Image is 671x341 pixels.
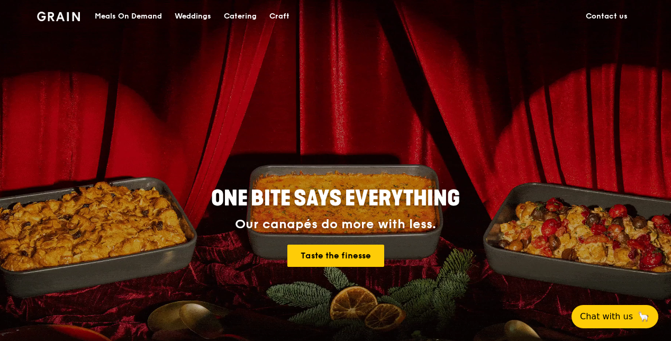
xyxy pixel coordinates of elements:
a: Weddings [168,1,217,32]
a: Craft [263,1,296,32]
button: Chat with us🦙 [572,305,658,328]
div: Meals On Demand [95,1,162,32]
a: Catering [217,1,263,32]
div: Catering [224,1,257,32]
a: Contact us [579,1,634,32]
span: 🦙 [637,310,650,323]
div: Craft [269,1,289,32]
div: Our canapés do more with less. [145,217,526,232]
span: Chat with us [580,310,633,323]
div: Weddings [175,1,211,32]
img: Grain [37,12,80,21]
a: Taste the finesse [287,245,384,267]
span: ONE BITE SAYS EVERYTHING [211,186,460,211]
